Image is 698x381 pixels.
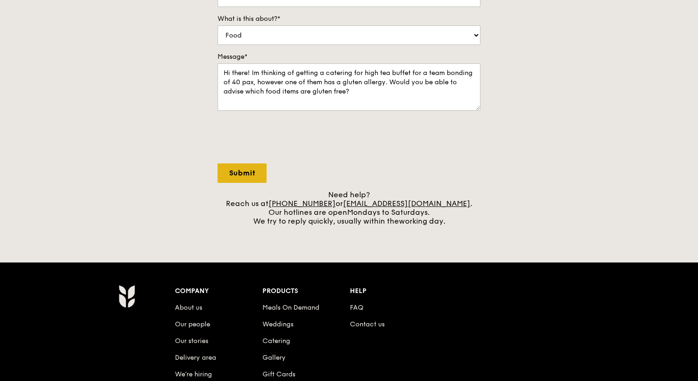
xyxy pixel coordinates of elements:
[262,304,319,312] a: Meals On Demand
[218,120,358,156] iframe: reCAPTCHA
[175,285,262,298] div: Company
[262,370,295,378] a: Gift Cards
[268,199,336,208] a: [PHONE_NUMBER]
[218,190,480,225] div: Need help? Reach us at or . Our hotlines are open We try to reply quickly, usually within the
[262,320,293,328] a: Weddings
[175,337,208,345] a: Our stories
[350,320,385,328] a: Contact us
[175,304,202,312] a: About us
[118,285,135,308] img: Grain
[350,285,437,298] div: Help
[347,208,430,217] span: Mondays to Saturdays.
[218,163,267,183] input: Submit
[350,304,363,312] a: FAQ
[175,370,212,378] a: We’re hiring
[262,354,286,362] a: Gallery
[218,52,480,62] label: Message*
[399,217,445,225] span: working day.
[175,320,210,328] a: Our people
[262,285,350,298] div: Products
[262,337,290,345] a: Catering
[218,14,480,24] label: What is this about?*
[175,354,216,362] a: Delivery area
[343,199,470,208] a: [EMAIL_ADDRESS][DOMAIN_NAME]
